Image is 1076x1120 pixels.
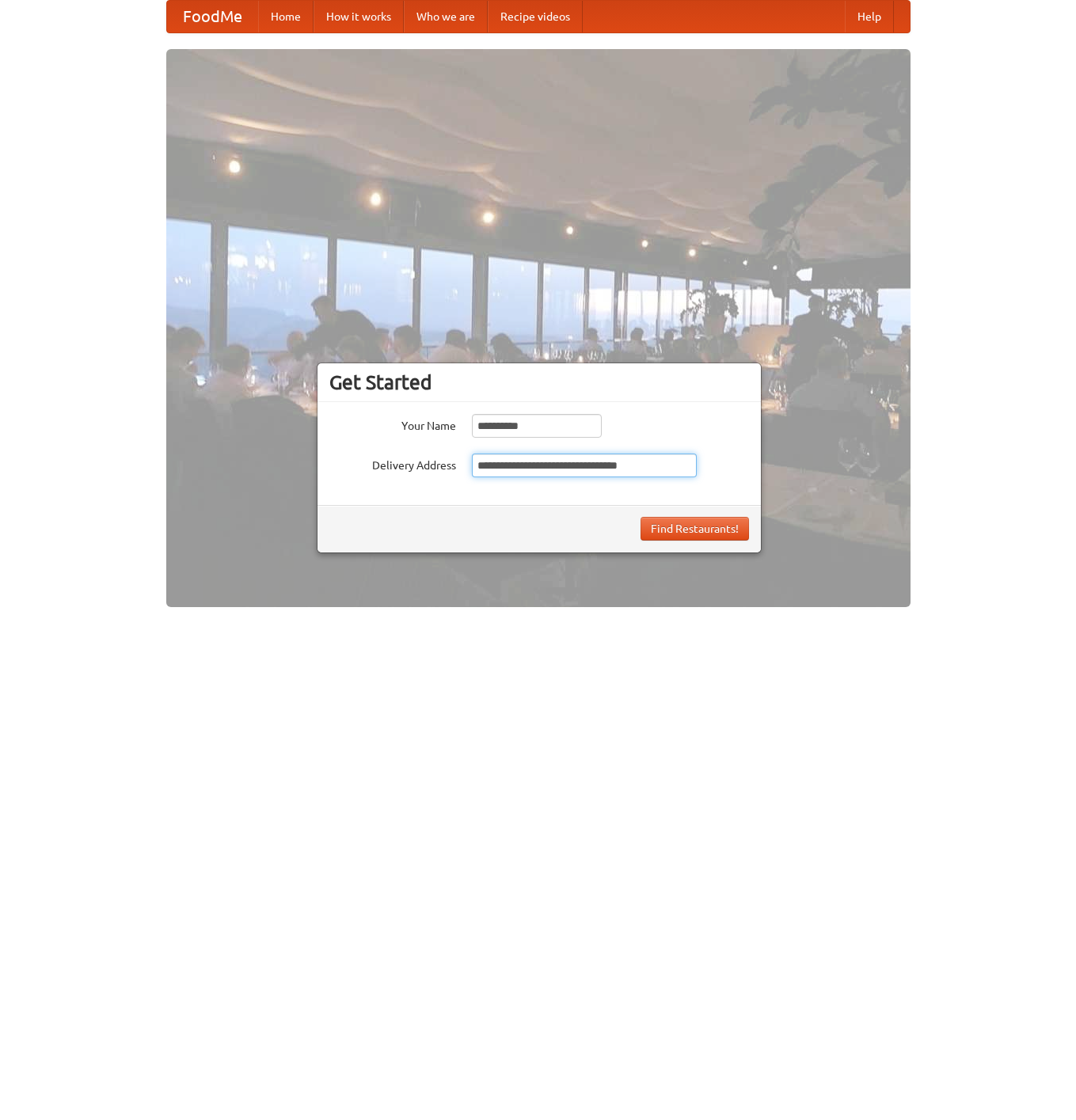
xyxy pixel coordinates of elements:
h3: Get Started [329,370,749,394]
a: How it works [314,1,404,32]
label: Your Name [329,414,456,434]
a: FoodMe [167,1,258,32]
a: Help [845,1,894,32]
button: Find Restaurants! [641,517,749,541]
a: Home [258,1,314,32]
label: Delivery Address [329,454,456,473]
a: Recipe videos [488,1,583,32]
a: Who we are [404,1,488,32]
